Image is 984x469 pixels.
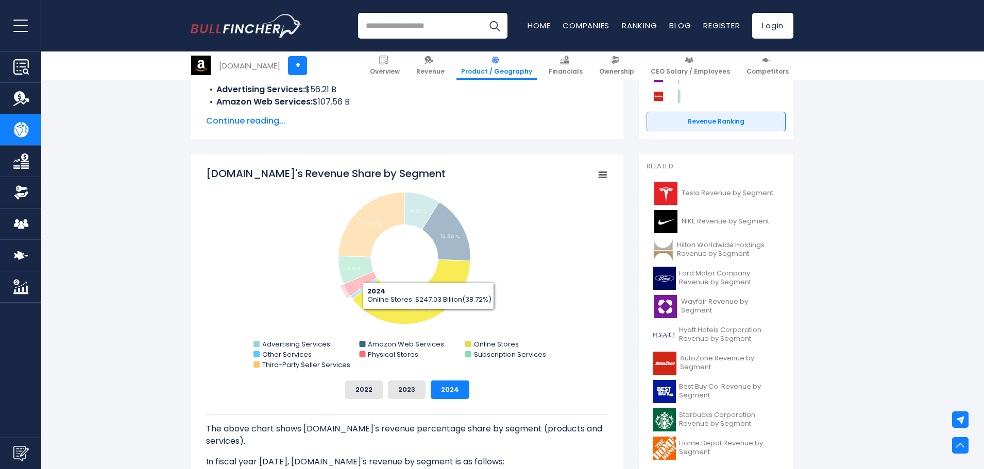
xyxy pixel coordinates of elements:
p: The above chart shows [DOMAIN_NAME]'s revenue percentage share by segment (products and services). [206,423,608,447]
a: Blog [669,20,691,31]
text: Physical Stores [368,350,418,359]
a: Revenue Ranking [647,112,786,131]
span: Ford Motor Company Revenue by Segment [679,269,779,287]
span: Home Depot Revenue by Segment [679,439,779,457]
img: TSLA logo [653,182,678,205]
a: Wayfair Revenue by Segment [647,292,786,321]
text: Third-Party Seller Services [262,360,350,370]
tspan: 8.81 % [411,207,427,215]
a: Competitors [742,51,793,80]
a: Starbucks Corporation Revenue by Segment [647,406,786,434]
a: Revenue [412,51,449,80]
img: AMZN logo [191,56,211,75]
a: Overview [365,51,404,80]
span: Tesla Revenue by Segment [682,189,773,198]
img: W logo [653,295,678,318]
a: Best Buy Co. Revenue by Segment [647,377,786,406]
svg: Amazon.com's Revenue Share by Segment [206,166,608,372]
tspan: [DOMAIN_NAME]'s Revenue Share by Segment [206,166,446,181]
span: Ownership [599,67,634,76]
span: Product / Geography [461,67,532,76]
span: Competitors [747,67,789,76]
a: Login [752,13,793,39]
a: Ownership [595,51,639,80]
p: In fiscal year [DATE], [DOMAIN_NAME]'s revenue by segment is as follows: [206,456,608,468]
span: Hyatt Hotels Corporation Revenue by Segment [679,326,779,343]
tspan: 0.85 % [357,287,371,293]
img: SBUX logo [653,408,676,431]
a: Product / Geography [456,51,537,80]
a: Tesla Revenue by Segment [647,179,786,207]
text: Amazon Web Services [368,339,444,349]
text: Online Stores [474,339,519,349]
tspan: 38.72 % [410,305,431,312]
span: CEO Salary / Employees [651,67,730,76]
img: F logo [653,267,676,290]
b: Amazon Web Services: [216,96,313,108]
img: Bullfincher logo [191,14,302,38]
span: Starbucks Corporation Revenue by Segment [679,411,779,428]
img: HD logo [653,437,676,460]
span: Overview [370,67,400,76]
li: $107.56 B [206,96,608,108]
tspan: 16.86 % [440,233,460,240]
a: CEO Salary / Employees [646,51,735,80]
img: BBY logo [653,380,676,403]
span: Financials [549,67,583,76]
span: Wayfair Revenue by Segment [681,298,779,315]
a: Companies [563,20,609,31]
button: 2023 [388,380,426,399]
div: [DOMAIN_NAME] [219,60,280,72]
tspan: 24.48 % [359,220,382,228]
text: Advertising Services [262,339,330,349]
a: Home Depot Revenue by Segment [647,434,786,462]
a: Register [703,20,740,31]
tspan: 6.96 % [348,266,361,272]
a: Hilton Worldwide Holdings Revenue by Segment [647,236,786,264]
li: $56.21 B [206,83,608,96]
span: NIKE Revenue by Segment [682,217,769,226]
img: AZO logo [653,352,677,375]
b: Advertising Services: [216,83,305,95]
span: Revenue [416,67,445,76]
a: Ford Motor Company Revenue by Segment [647,264,786,292]
img: HLT logo [653,238,674,262]
span: Best Buy Co. Revenue by Segment [679,383,779,400]
p: Related [647,162,786,171]
button: 2022 [345,380,383,399]
a: Home [528,20,550,31]
span: Continue reading... [206,115,608,127]
span: AutoZone Revenue by Segment [680,354,779,372]
img: NKE logo [653,210,678,233]
text: Subscription Services [474,350,546,359]
img: AutoZone competitors logo [652,90,665,103]
a: AutoZone Revenue by Segment [647,349,786,377]
button: Search [482,13,507,39]
a: NIKE Revenue by Segment [647,207,786,236]
a: Financials [544,51,587,80]
img: Ownership [13,185,29,200]
a: + [288,56,307,75]
span: Hilton Worldwide Holdings Revenue by Segment [677,241,779,258]
text: Other Services [262,350,312,359]
img: H logo [653,323,676,346]
button: 2024 [431,380,469,399]
a: Hyatt Hotels Corporation Revenue by Segment [647,321,786,349]
a: Ranking [622,20,657,31]
a: Go to homepage [191,14,301,38]
tspan: 3.33 % [353,282,368,287]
